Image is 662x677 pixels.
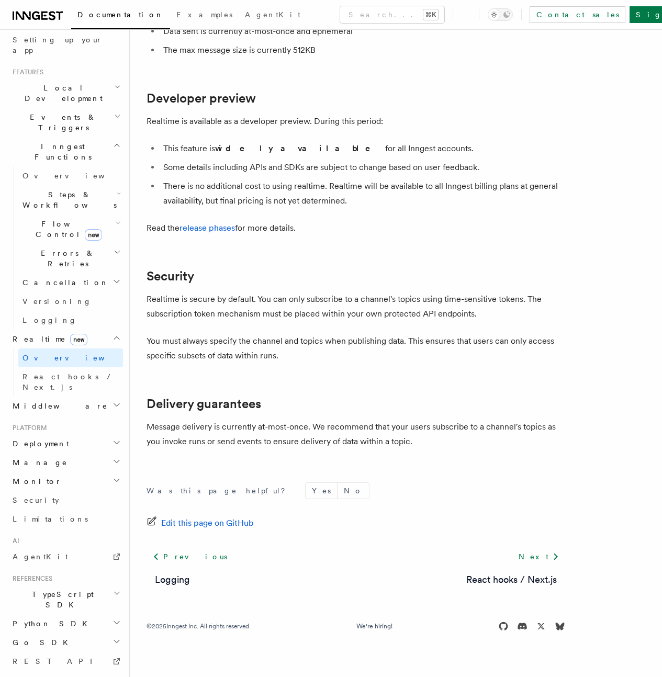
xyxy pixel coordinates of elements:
[147,221,565,235] p: Read the for more details.
[8,78,123,108] button: Local Development
[147,486,293,496] p: Was this page helpful?
[530,6,625,23] a: Contact sales
[18,367,123,397] a: React hooks / Next.js
[8,472,123,491] button: Monitor
[215,143,385,153] strong: widely available
[147,397,261,411] a: Delivery guarantees
[13,496,59,504] span: Security
[306,483,337,499] button: Yes
[356,622,392,630] a: We're hiring!
[18,215,123,244] button: Flow Controlnew
[8,491,123,510] a: Security
[147,91,256,106] a: Developer preview
[8,112,114,133] span: Events & Triggers
[488,8,513,21] button: Toggle dark mode
[466,572,557,587] a: React hooks / Next.js
[8,83,114,104] span: Local Development
[18,185,123,215] button: Steps & Workflows
[8,476,62,487] span: Monitor
[8,652,123,671] a: REST API
[18,219,115,240] span: Flow Control
[161,516,254,531] span: Edit this page on GitHub
[160,24,565,39] li: Data sent is currently at-most-once and ephemeral
[23,373,115,391] span: React hooks / Next.js
[340,6,444,23] button: Search...⌘K
[18,248,114,269] span: Errors & Retries
[8,585,123,614] button: TypeScript SDK
[13,515,88,523] span: Limitations
[18,166,123,185] a: Overview
[245,10,300,19] span: AgentKit
[8,434,123,453] button: Deployment
[147,622,251,630] div: © 2025 Inngest Inc. All rights reserved.
[71,3,170,29] a: Documentation
[8,68,43,76] span: Features
[70,334,87,345] span: new
[160,160,565,175] li: Some details including APIs and SDKs are subject to change based on user feedback.
[176,10,232,19] span: Examples
[8,166,123,330] div: Inngest Functions
[18,189,117,210] span: Steps & Workflows
[23,354,130,362] span: Overview
[8,141,113,162] span: Inngest Functions
[147,420,565,449] p: Message delivery is currently at-most-once. We recommend that your users subscribe to a channel's...
[23,297,92,306] span: Versioning
[8,334,87,344] span: Realtime
[8,453,123,472] button: Manage
[8,574,52,583] span: References
[160,179,565,208] li: There is no additional cost to using realtime. Realtime will be available to all Inngest billing ...
[13,657,102,665] span: REST API
[8,30,123,60] a: Setting up your app
[8,457,68,468] span: Manage
[160,43,565,58] li: The max message size is currently 512KB
[8,401,108,411] span: Middleware
[8,108,123,137] button: Events & Triggers
[18,277,109,288] span: Cancellation
[179,223,235,233] a: release phases
[160,141,565,156] li: This feature is for all Inngest accounts.
[13,552,68,561] span: AgentKit
[147,292,565,321] p: Realtime is secure by default. You can only subscribe to a channel's topics using time-sensitive ...
[8,330,123,348] button: Realtimenew
[77,10,164,19] span: Documentation
[85,229,102,241] span: new
[239,3,307,28] a: AgentKit
[8,424,47,432] span: Platform
[8,637,74,648] span: Go SDK
[13,36,103,54] span: Setting up your app
[8,510,123,528] a: Limitations
[147,114,565,129] p: Realtime is available as a developer preview. During this period:
[170,3,239,28] a: Examples
[18,348,123,367] a: Overview
[8,547,123,566] a: AgentKit
[512,547,565,566] a: Next
[338,483,369,499] button: No
[18,273,123,292] button: Cancellation
[147,269,194,284] a: Security
[147,547,233,566] a: Previous
[8,633,123,652] button: Go SDK
[18,311,123,330] a: Logging
[8,438,69,449] span: Deployment
[423,9,438,20] kbd: ⌘K
[8,397,123,415] button: Middleware
[155,572,190,587] a: Logging
[8,618,94,629] span: Python SDK
[8,348,123,397] div: Realtimenew
[23,172,130,180] span: Overview
[147,516,254,531] a: Edit this page on GitHub
[8,589,113,610] span: TypeScript SDK
[8,537,19,545] span: AI
[23,316,77,324] span: Logging
[18,292,123,311] a: Versioning
[8,614,123,633] button: Python SDK
[8,137,123,166] button: Inngest Functions
[147,334,565,363] p: You must always specify the channel and topics when publishing data. This ensures that users can ...
[18,244,123,273] button: Errors & Retries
